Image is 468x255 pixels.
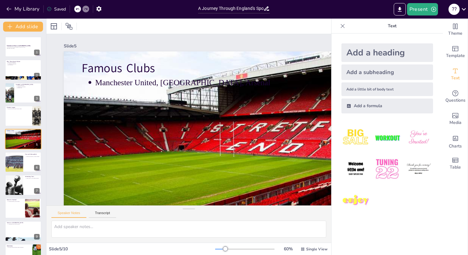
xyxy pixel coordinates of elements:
p: National pride [17,87,40,89]
img: 3.jpeg [404,123,433,152]
p: Women’s Football [7,199,23,200]
div: https://cdn.sendsteps.com/images/logo/sendsteps_logo_white.pnghttps://cdn.sendsteps.com/images/lo... [5,83,41,103]
input: Insert title [198,4,263,13]
div: ? ? [448,4,460,15]
div: 8 [5,198,41,218]
p: Rich traditions [8,64,40,65]
span: Table [450,164,461,171]
div: 4 [34,119,40,125]
p: Community connections [8,63,40,64]
img: 2.jpeg [373,123,401,152]
div: 5 [34,142,40,147]
button: ? ? [448,3,460,15]
img: 5.jpeg [373,155,401,183]
div: Get real-time input from your audience [443,86,468,108]
button: Speaker Notes [51,211,86,218]
span: Template [446,52,465,59]
div: https://cdn.sendsteps.com/images/logo/sendsteps_logo_white.pnghttps://cdn.sendsteps.com/images/lo... [5,152,41,172]
span: Single View [306,247,327,252]
div: 7 [5,175,41,195]
div: 6 [34,165,40,170]
p: Famous Clubs [7,130,40,131]
img: 4.jpeg [341,155,370,183]
div: Add a heading [341,43,433,62]
p: Why These Sports Matter [7,60,40,62]
p: Text [348,19,437,33]
span: Charts [449,143,462,150]
div: https://cdn.sendsteps.com/images/logo/sendsteps_logo_white.pnghttps://cdn.sendsteps.com/images/lo... [5,129,41,149]
p: Premier League [7,107,31,108]
p: Manchester United, [GEOGRAPHIC_DATA], Arsenal [123,36,396,200]
div: 2 [34,73,40,78]
div: Change the overall theme [443,19,468,41]
p: Tennis in [GEOGRAPHIC_DATA] [7,222,40,224]
img: 6.jpeg [404,155,433,183]
div: https://cdn.sendsteps.com/images/logo/sendsteps_logo_white.pnghttps://cdn.sendsteps.com/images/lo... [5,37,41,57]
div: Add a little bit of body text [341,82,433,96]
p: A prestigious sport with rich history [8,223,40,225]
div: Saved [47,6,66,12]
div: 1 [34,50,40,55]
p: Cultural significance [17,85,40,86]
p: The world's most popular football league [8,108,30,110]
div: Slide 5 / 10 [49,246,215,252]
p: Interesting Facts [25,176,40,178]
div: https://cdn.sendsteps.com/images/logo/sendsteps_logo_white.pnghttps://cdn.sendsteps.com/images/lo... [5,106,41,126]
span: Text [451,75,460,81]
span: Media [449,119,461,126]
div: 9 [5,221,41,241]
p: Passionate engagement [8,62,40,63]
img: 1.jpeg [341,123,370,152]
div: Add charts and graphs [443,130,468,152]
p: Passionate supporters, vibrant stadiums [26,156,40,157]
div: Add a formula [341,99,433,113]
div: 7 [34,188,40,194]
p: Football in [GEOGRAPHIC_DATA] [16,84,40,86]
div: Layout [49,21,59,31]
img: 7.jpeg [341,186,370,215]
p: A visual journey through England's sporting culture [7,47,40,48]
p: Fans and Atmosphere [25,153,40,155]
button: Add slide [3,22,43,32]
div: Add text boxes [443,63,468,86]
span: Questions [445,97,466,104]
button: My Library [5,4,42,14]
div: Add ready made slides [443,41,468,63]
div: Add a subheading [341,64,433,80]
div: Add a table [443,152,468,175]
div: Add images, graphics, shapes or video [443,108,468,130]
p: Famous Clubs [118,14,404,190]
button: Export to PowerPoint [394,3,406,15]
span: Theme [448,30,462,37]
div: https://cdn.sendsteps.com/images/logo/sendsteps_logo_white.pnghttps://cdn.sendsteps.com/images/lo... [5,59,41,80]
button: Transcript [89,211,116,218]
p: The oldest and most famous tennis tournament [8,247,30,248]
p: Community involvement [17,86,40,87]
p: Wimbledon [7,245,31,247]
p: Manchester United, [GEOGRAPHIC_DATA], Arsenal [8,131,40,133]
p: Generated with [URL] [7,48,40,49]
div: 60 % [281,246,296,252]
span: Position [65,23,73,30]
div: 9 [34,234,40,240]
div: 8 [34,211,40,217]
div: 3 [34,96,40,101]
p: Growing popularity, major leagues [8,201,23,202]
strong: Football and Tennis in [GEOGRAPHIC_DATA] [7,45,30,46]
p: Oldest club, FA Cup, intense rivalries [26,178,40,179]
button: Present [407,3,438,15]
